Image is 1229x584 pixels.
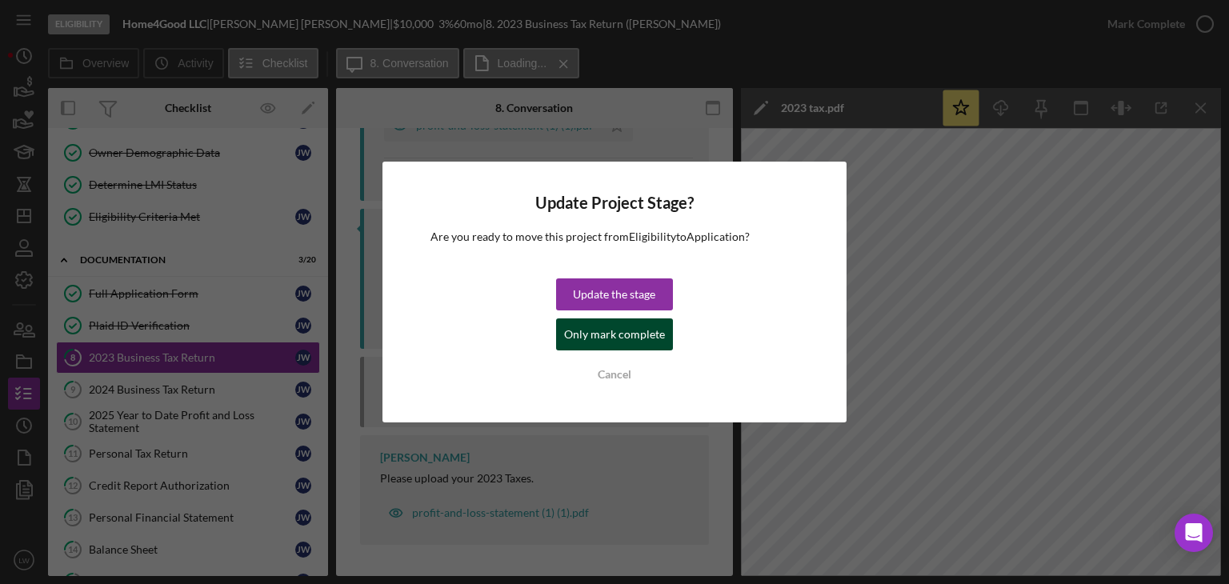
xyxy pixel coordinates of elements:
[430,194,799,212] h4: Update Project Stage?
[598,358,631,390] div: Cancel
[556,278,673,310] button: Update the stage
[430,228,799,246] p: Are you ready to move this project from Eligibility to Application ?
[573,278,655,310] div: Update the stage
[564,318,665,350] div: Only mark complete
[556,358,673,390] button: Cancel
[1175,514,1213,552] div: Open Intercom Messenger
[556,318,673,350] button: Only mark complete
